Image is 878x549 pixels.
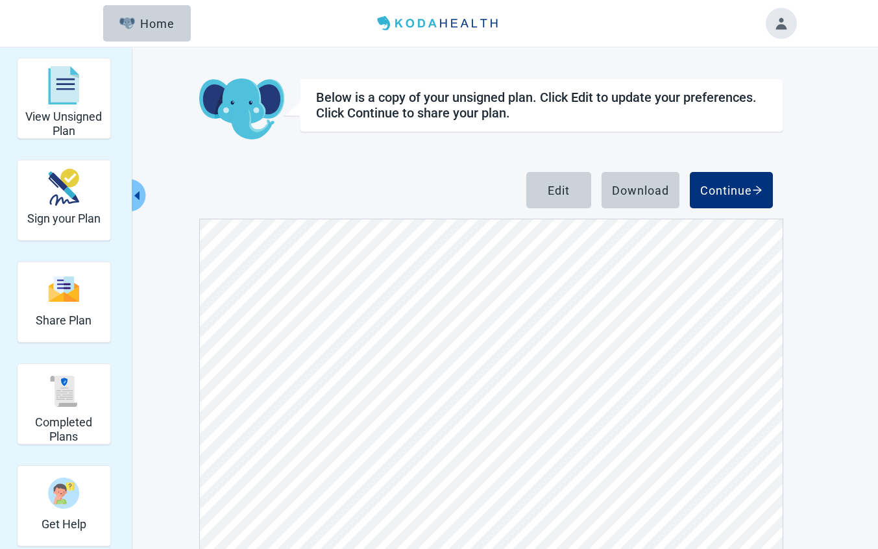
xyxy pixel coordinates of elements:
div: Get Help [17,465,111,546]
h2: Share Plan [36,313,91,328]
button: Continue arrow-right [690,172,773,208]
img: svg%3e [48,376,79,407]
button: Download [602,172,679,208]
div: Completed Plans [17,363,111,445]
div: Share Plan [17,262,111,343]
span: arrow-right [752,185,762,195]
button: Toggle account menu [766,8,797,39]
button: ElephantHome [103,5,191,42]
div: Sign your Plan [17,160,111,241]
img: Koda Elephant [199,79,284,141]
h2: Completed Plans [23,415,105,443]
h2: Sign your Plan [27,212,101,226]
div: Download [612,184,669,197]
img: Elephant [119,18,136,29]
div: Below is a copy of your unsigned plan. Click Edit to update your preferences. Click Continue to s... [316,90,767,121]
div: Edit [548,184,570,197]
button: Collapse menu [129,179,145,212]
img: Koda Health [372,13,506,34]
img: svg%3e [48,66,79,105]
div: View Unsigned Plan [17,58,111,139]
div: Continue [700,184,762,197]
img: person-question-x68TBcxA.svg [48,478,79,509]
h2: Get Help [42,517,86,531]
div: Home [119,17,175,30]
img: make_plan_official-CpYJDfBD.svg [48,169,79,206]
h2: View Unsigned Plan [23,110,105,138]
button: Edit [526,172,591,208]
img: svg%3e [48,275,79,303]
span: caret-left [130,189,143,202]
